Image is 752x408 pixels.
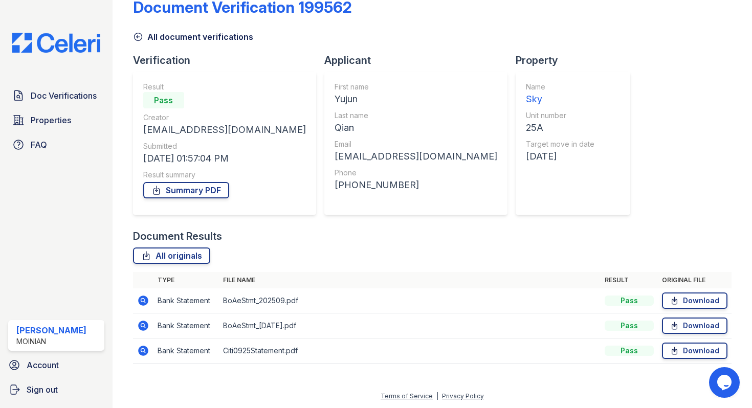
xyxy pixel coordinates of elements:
a: Download [662,343,727,359]
span: Properties [31,114,71,126]
div: [DATE] 01:57:04 PM [143,151,306,166]
iframe: chat widget [709,367,742,398]
th: Result [601,272,658,288]
a: Name Sky [526,82,594,106]
a: Doc Verifications [8,85,104,106]
a: Properties [8,110,104,130]
a: All document verifications [133,31,253,43]
a: Account [4,355,108,375]
div: Document Results [133,229,222,243]
div: Result [143,82,306,92]
a: FAQ [8,134,104,155]
div: Property [516,53,638,67]
span: Account [27,359,59,371]
span: Sign out [27,383,58,396]
a: All originals [133,247,210,264]
div: Pass [605,346,654,356]
div: [EMAIL_ADDRESS][DOMAIN_NAME] [143,123,306,137]
div: Pass [605,321,654,331]
td: Citi0925Statement.pdf [219,338,601,364]
a: Sign out [4,379,108,400]
div: Verification [133,53,324,67]
div: [EMAIL_ADDRESS][DOMAIN_NAME] [335,149,497,164]
div: Pass [605,296,654,306]
div: Result summary [143,170,306,180]
div: [PHONE_NUMBER] [335,178,497,192]
div: Moinian [16,336,86,347]
div: Submitted [143,141,306,151]
div: [DATE] [526,149,594,164]
div: Email [335,139,497,149]
div: Name [526,82,594,92]
a: Privacy Policy [442,392,484,400]
a: Download [662,292,727,309]
td: Bank Statement [153,338,219,364]
div: Pass [143,92,184,108]
a: Download [662,318,727,334]
td: Bank Statement [153,313,219,338]
div: First name [335,82,497,92]
a: Summary PDF [143,182,229,198]
span: Doc Verifications [31,89,97,102]
th: Type [153,272,219,288]
td: BoAeStmt_[DATE].pdf [219,313,601,338]
td: Bank Statement [153,288,219,313]
div: Sky [526,92,594,106]
td: BoAeStmt_202509.pdf [219,288,601,313]
div: Applicant [324,53,516,67]
div: Yujun [335,92,497,106]
div: [PERSON_NAME] [16,324,86,336]
div: Qian [335,121,497,135]
img: CE_Logo_Blue-a8612792a0a2168367f1c8372b55b34899dd931a85d93a1a3d3e32e68fde9ad4.png [4,33,108,53]
div: | [436,392,438,400]
th: Original file [658,272,732,288]
th: File name [219,272,601,288]
div: Phone [335,168,497,178]
div: Last name [335,110,497,121]
div: Unit number [526,110,594,121]
a: Terms of Service [381,392,433,400]
span: FAQ [31,139,47,151]
div: 25A [526,121,594,135]
div: Target move in date [526,139,594,149]
div: Creator [143,112,306,123]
